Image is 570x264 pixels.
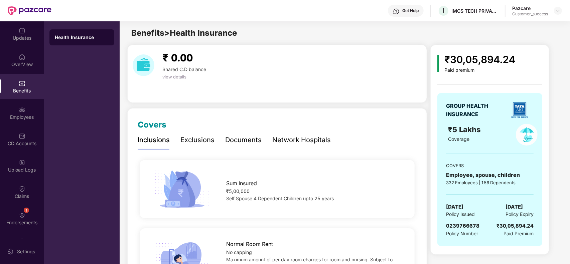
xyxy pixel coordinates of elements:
[555,8,561,13] img: svg+xml;base64,PHN2ZyBpZD0iRHJvcGRvd24tMzJ4MzIiIHhtbG5zPSJodHRwOi8vd3d3LnczLm9yZy8yMDAwL3N2ZyIgd2...
[180,135,215,145] div: Exclusions
[133,54,154,76] img: download
[162,66,206,72] span: Shared C.D balance
[496,222,534,230] div: ₹30,05,894.24
[393,8,400,15] img: svg+xml;base64,PHN2ZyBpZD0iSGVscC0zMngzMiIgeG1sbnM9Imh0dHA6Ly93d3cudzMub3JnLzIwMDAvc3ZnIiB3aWR0aD...
[19,186,25,192] img: svg+xml;base64,PHN2ZyBpZD0iQ2xhaW0iIHhtbG5zPSJodHRwOi8vd3d3LnczLm9yZy8yMDAwL3N2ZyIgd2lkdGg9IjIwIi...
[446,171,534,179] div: Employee, spouse, children
[443,7,444,15] span: I
[162,74,186,79] span: view details
[448,125,483,134] span: ₹5 Lakhs
[152,168,212,210] img: icon
[516,124,538,146] img: policyIcon
[451,8,498,14] div: IMCS TECH PRIVATE LIMITED
[138,135,170,145] div: Inclusions
[138,120,166,129] span: Covers
[504,230,534,237] span: Paid Premium
[402,8,419,13] div: Get Help
[226,196,334,201] span: Self Spouse 4 Dependent Children upto 25 years
[506,203,523,211] span: [DATE]
[512,11,548,17] div: Customer_success
[226,188,403,195] div: ₹5,00,000
[19,106,25,113] img: svg+xml;base64,PHN2ZyBpZD0iRW1wbG95ZWVzIiB4bWxucz0iaHR0cDovL3d3dy53My5vcmcvMjAwMC9zdmciIHdpZHRoPS...
[225,135,262,145] div: Documents
[226,179,257,188] span: Sum Insured
[446,211,475,218] span: Policy Issued
[15,248,37,255] div: Settings
[512,5,548,11] div: Pazcare
[19,54,25,60] img: svg+xml;base64,PHN2ZyBpZD0iSG9tZSIgeG1sbnM9Imh0dHA6Ly93d3cudzMub3JnLzIwMDAvc3ZnIiB3aWR0aD0iMjAiIG...
[24,208,29,213] div: 1
[19,133,25,140] img: svg+xml;base64,PHN2ZyBpZD0iQ0RfQWNjb3VudHMiIGRhdGEtbmFtZT0iQ0QgQWNjb3VudHMiIHhtbG5zPSJodHRwOi8vd3...
[437,55,439,72] img: icon
[19,80,25,87] img: svg+xml;base64,PHN2ZyBpZD0iQmVuZWZpdHMiIHhtbG5zPSJodHRwOi8vd3d3LnczLm9yZy8yMDAwL3N2ZyIgd2lkdGg9Ij...
[8,6,51,15] img: New Pazcare Logo
[19,159,25,166] img: svg+xml;base64,PHN2ZyBpZD0iVXBsb2FkX0xvZ3MiIGRhdGEtbmFtZT0iVXBsb2FkIExvZ3MiIHhtbG5zPSJodHRwOi8vd3...
[131,28,237,38] span: Benefits > Health Insurance
[444,67,515,73] div: Paid premium
[446,231,478,236] span: Policy Number
[446,179,534,186] div: 332 Employees | 156 Dependents
[444,52,515,67] div: ₹30,05,894.24
[162,52,193,64] span: ₹ 0.00
[506,211,534,218] span: Policy Expiry
[55,34,109,41] div: Health Insurance
[508,98,531,122] img: insurerLogo
[448,136,469,142] span: Coverage
[226,240,273,248] span: Normal Room Rent
[19,27,25,34] img: svg+xml;base64,PHN2ZyBpZD0iVXBkYXRlZCIgeG1sbnM9Imh0dHA6Ly93d3cudzMub3JnLzIwMDAvc3ZnIiB3aWR0aD0iMj...
[446,102,505,118] div: GROUP HEALTH INSURANCE
[446,223,479,229] span: 0239766678
[446,162,534,169] div: COVERS
[19,212,25,219] img: svg+xml;base64,PHN2ZyBpZD0iRW5kb3JzZW1lbnRzIiB4bWxucz0iaHR0cDovL3d3dy53My5vcmcvMjAwMC9zdmciIHdpZH...
[446,203,463,211] span: [DATE]
[7,248,14,255] img: svg+xml;base64,PHN2ZyBpZD0iU2V0dGluZy0yMHgyMCIgeG1sbnM9Imh0dHA6Ly93d3cudzMub3JnLzIwMDAvc3ZnIiB3aW...
[226,249,403,256] div: No capping
[19,238,25,245] img: svg+xml;base64,PHN2ZyBpZD0iTXlfT3JkZXJzIiBkYXRhLW5hbWU9Ik15IE9yZGVycyIgeG1sbnM9Imh0dHA6Ly93d3cudz...
[272,135,331,145] div: Network Hospitals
